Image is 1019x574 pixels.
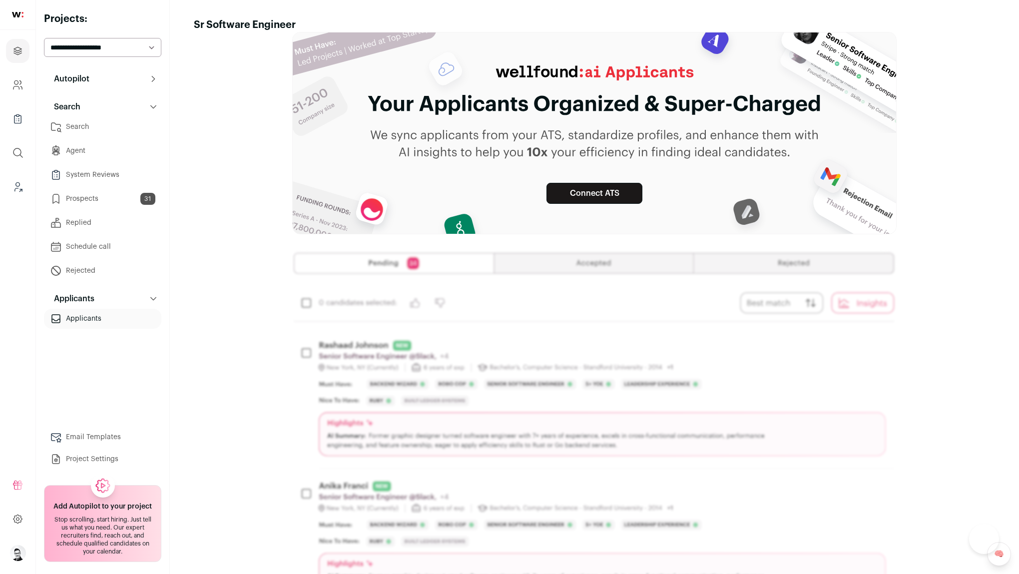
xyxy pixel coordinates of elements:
button: Search [44,97,161,117]
button: Open dropdown [10,545,26,561]
h2: Projects: [44,12,161,26]
a: Rejected [44,261,161,281]
button: Applicants [44,289,161,309]
button: Autopilot [44,69,161,89]
a: Leads (Backoffice) [6,175,29,199]
iframe: Help Scout Beacon - Open [969,524,999,554]
a: Applicants [44,309,161,329]
a: Email Templates [44,427,161,447]
img: wellfound-shorthand-0d5821cbd27db2630d0214b213865d53afaa358527fdda9d0ea32b1df1b89c2c.svg [12,12,23,17]
h1: Sr Software Engineer [194,18,296,32]
span: 31 [140,193,155,205]
a: Company and ATS Settings [6,73,29,97]
a: 🧠 [987,542,1011,566]
a: Connect ATS [546,183,642,204]
a: Add Autopilot to your project Stop scrolling, start hiring. Just tell us what you need. Our exper... [44,485,161,562]
a: Prospects31 [44,189,161,209]
img: 13401752-medium_jpg [10,545,26,561]
a: Agent [44,141,161,161]
a: Replied [44,213,161,233]
div: Stop scrolling, start hiring. Just tell us what you need. Our expert recruiters find, reach out, ... [50,516,155,556]
a: Schedule call [44,237,161,257]
p: Search [48,101,80,113]
p: Autopilot [48,73,89,85]
a: Project Settings [44,449,161,469]
p: Applicants [48,293,94,305]
a: Projects [6,39,29,63]
a: Search [44,117,161,137]
a: System Reviews [44,165,161,185]
a: Company Lists [6,107,29,131]
h2: Add Autopilot to your project [53,502,152,512]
